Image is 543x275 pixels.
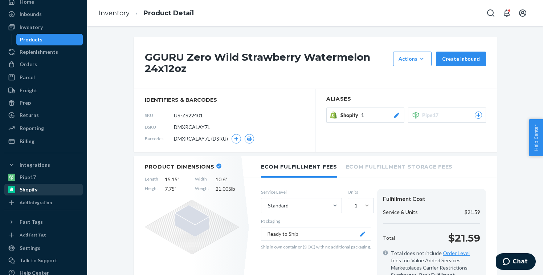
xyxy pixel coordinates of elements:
span: Barcodes [145,136,174,142]
span: Width [195,176,209,183]
a: Orders [4,58,83,70]
span: DMXRCALAY7L (DSKU) [174,135,228,142]
div: Actions [399,55,426,62]
span: 15.15 [165,176,188,183]
span: 10.6 [216,176,239,183]
a: Add Integration [4,198,83,207]
a: Prep [4,97,83,109]
a: Replenishments [4,46,83,58]
div: Fast Tags [20,218,43,226]
div: Products [20,36,42,43]
div: Reporting [20,125,44,132]
div: Prep [20,99,31,106]
div: Orders [20,61,37,68]
div: Parcel [20,74,35,81]
div: Add Fast Tag [20,232,46,238]
a: Inventory [99,9,130,17]
span: " [177,176,179,182]
input: Standard [267,202,268,209]
button: Integrations [4,159,83,171]
button: Ready to Ship [261,227,371,241]
div: Talk to Support [20,257,57,264]
span: Weight [195,185,209,193]
li: Ecom Fulfillment Fees [261,156,337,178]
a: Returns [4,109,83,121]
h1: GGURU Zero Wild Strawberry Watermelon 24x12oz [145,52,389,74]
a: Reporting [4,122,83,134]
a: Inbounds [4,8,83,20]
span: 1 [361,112,364,119]
span: Height [145,185,158,193]
p: Service & Units [383,209,418,216]
div: Returns [20,112,39,119]
li: Ecom Fulfillment Storage Fees [346,156,453,176]
div: Inbounds [20,11,42,18]
div: Replenishments [20,48,58,56]
button: Create inbound [436,52,486,66]
a: Pipe17 [4,171,83,183]
span: Pipe17 [422,112,441,119]
label: Units [348,189,371,195]
button: Talk to Support [4,255,83,266]
a: Parcel [4,72,83,83]
div: Integrations [20,161,50,169]
span: identifiers & barcodes [145,96,304,104]
div: Shopify [20,186,37,193]
button: Open notifications [499,6,514,20]
span: 21.005 lb [216,185,239,193]
a: Products [16,34,83,45]
span: DMXRCALAY7L [174,124,210,131]
span: SKU [145,112,174,118]
div: Billing [20,138,34,145]
span: " [225,176,227,182]
button: Help Center [529,119,543,156]
span: 7.75 [165,185,188,193]
label: Service Level [261,189,342,195]
div: Settings [20,244,40,252]
a: Inventory [4,21,83,33]
ol: breadcrumbs [93,3,200,24]
div: Freight [20,87,37,94]
a: Billing [4,136,83,147]
p: Total [383,234,395,242]
p: $21.59 [465,209,480,216]
button: Open Search Box [483,6,498,20]
div: 1 [355,202,358,209]
a: Add Fast Tag [4,231,83,239]
div: Add Integration [20,199,52,206]
button: Shopify1 [326,108,404,123]
p: Packaging [261,218,371,224]
span: Length [145,176,158,183]
span: Shopify [340,112,361,119]
div: Fulfillment Cost [383,195,480,203]
button: Actions [393,52,432,66]
button: Fast Tags [4,216,83,228]
p: Ship in own container (SIOC) with no additional packaging. [261,244,371,250]
div: Standard [268,202,289,209]
p: $21.59 [448,231,480,245]
a: Settings [4,242,83,254]
input: 1 [354,202,355,209]
a: Order Level [443,250,470,256]
h2: Product Dimensions [145,163,215,170]
iframe: Opens a widget where you can chat to one of our agents [496,253,536,271]
h2: Aliases [326,96,486,102]
a: Product Detail [143,9,194,17]
div: Inventory [20,24,43,31]
span: DSKU [145,124,174,130]
button: Pipe17 [408,108,486,123]
a: Shopify [4,184,83,195]
div: Pipe17 [20,174,36,181]
button: Open account menu [515,6,530,20]
a: Freight [4,85,83,96]
span: " [175,186,176,192]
